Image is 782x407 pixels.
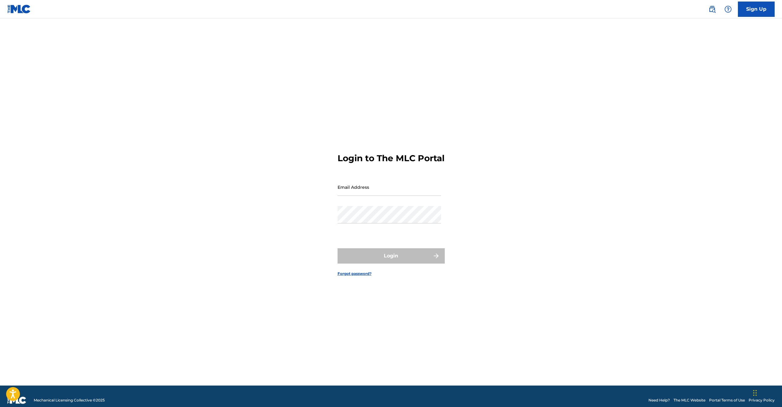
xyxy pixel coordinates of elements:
h3: Login to The MLC Portal [338,153,444,164]
span: Mechanical Licensing Collective © 2025 [34,397,105,403]
img: logo [7,397,26,404]
a: Sign Up [738,2,775,17]
a: Need Help? [648,397,670,403]
img: help [724,6,732,13]
img: MLC Logo [7,5,31,13]
a: The MLC Website [674,397,705,403]
a: Public Search [706,3,718,15]
a: Privacy Policy [749,397,775,403]
a: Forgot password? [338,271,372,276]
div: Drag [753,384,757,402]
iframe: Chat Widget [751,378,782,407]
img: search [708,6,716,13]
a: Portal Terms of Use [709,397,745,403]
div: Help [722,3,734,15]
